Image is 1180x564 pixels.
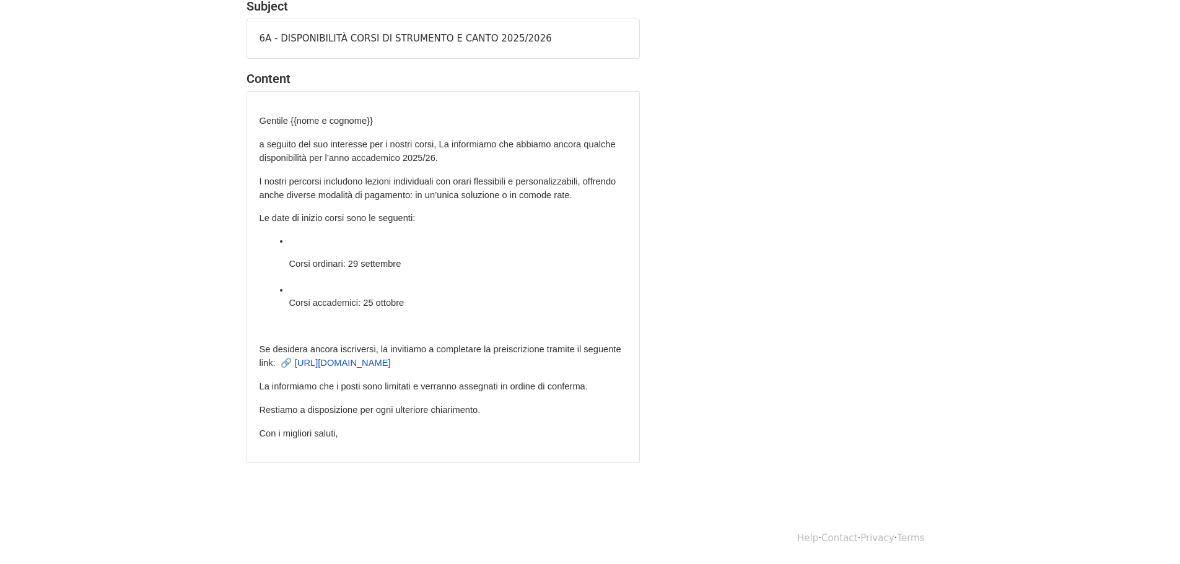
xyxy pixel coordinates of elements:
span: a seguito del suo interesse per i nostri corsi, La informiamo che abbiamo ancora qualche disponib... [260,139,616,163]
div: · · · [237,513,943,564]
span: Gentile {{nome e cognome}} [260,116,373,126]
span: Restiamo a disposizione per ogni ulteriore chiarimento. [260,405,481,415]
span: I nostri percorsi includono lezioni individuali con orari flessibili e personalizzabili, offrendo... [260,176,616,200]
span: La informiamo che i posti sono limitati e verranno assegnati in ordine di conferma. [260,381,588,391]
div: 6A - DISPONIBILITÀ CORSI DI STRUMENTO E CANTO 2025/2026 [247,19,639,58]
span: Le date di inizio corsi sono le seguenti: [260,213,416,223]
a: Privacy [860,532,894,544]
h4: Content [247,71,640,86]
span: [URL][DOMAIN_NAME] [295,358,391,368]
span: Se desidera ancora iscriversi, la invitiamo a completare la preiscrizione tramite il seguente lin... [260,344,621,368]
a: Help [797,532,818,544]
a: [URL][DOMAIN_NAME] [292,357,391,368]
iframe: Chat Widget [1118,505,1180,564]
a: Terms [897,532,924,544]
span: Corsi ordinari: 29 settembre [289,259,401,269]
span: Con i migliori saluti, [260,428,338,438]
a: Contact [821,532,857,544]
span: Corsi accademici: 25 ottobre [289,298,404,308]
